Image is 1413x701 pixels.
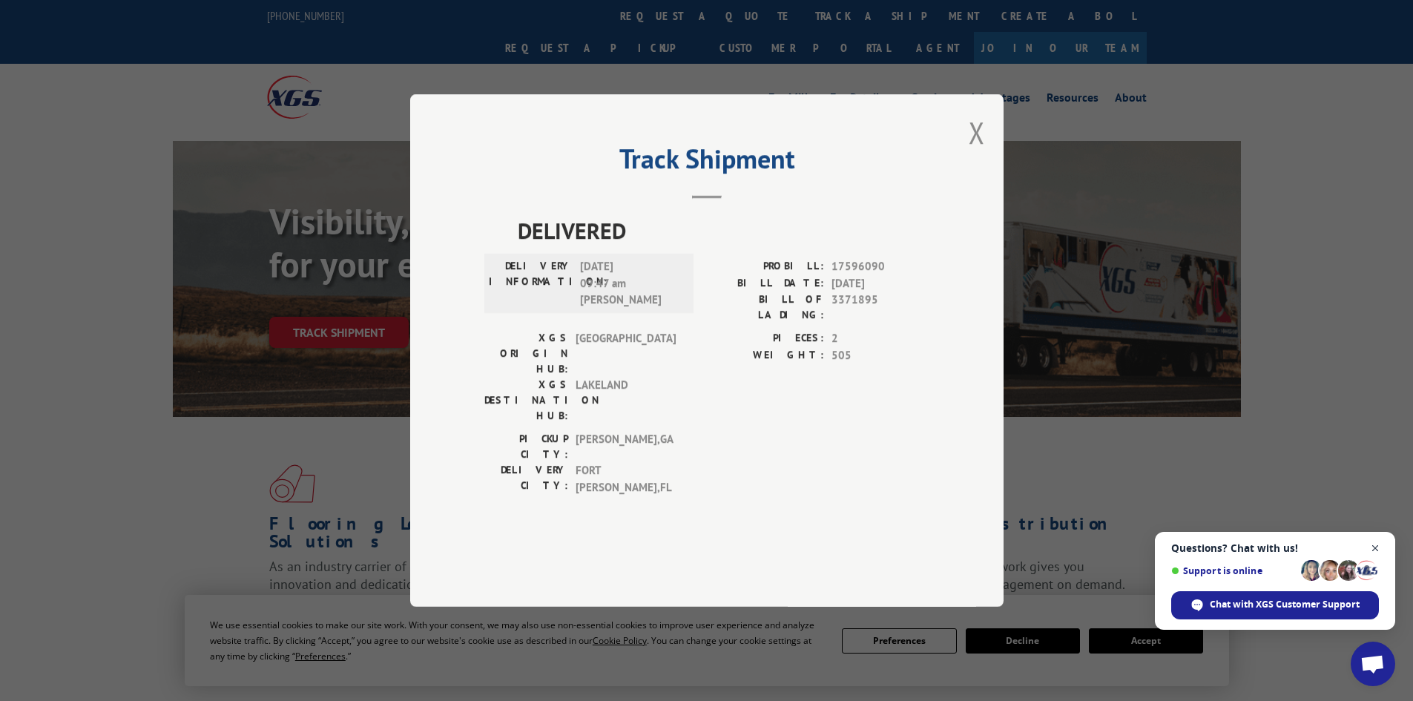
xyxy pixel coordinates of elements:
[484,431,568,462] label: PICKUP CITY:
[580,258,680,309] span: [DATE] 09:47 am [PERSON_NAME]
[518,214,929,247] span: DELIVERED
[969,113,985,152] button: Close modal
[831,275,929,292] span: [DATE]
[831,292,929,323] span: 3371895
[707,258,824,275] label: PROBILL:
[707,347,824,364] label: WEIGHT:
[484,148,929,177] h2: Track Shipment
[576,431,676,462] span: [PERSON_NAME] , GA
[707,330,824,347] label: PIECES:
[484,330,568,377] label: XGS ORIGIN HUB:
[1171,565,1296,576] span: Support is online
[576,330,676,377] span: [GEOGRAPHIC_DATA]
[484,462,568,496] label: DELIVERY CITY:
[1366,539,1385,558] span: Close chat
[831,347,929,364] span: 505
[831,330,929,347] span: 2
[1351,642,1395,686] div: Open chat
[576,377,676,424] span: LAKELAND
[707,275,824,292] label: BILL DATE:
[484,377,568,424] label: XGS DESTINATION HUB:
[1210,598,1360,611] span: Chat with XGS Customer Support
[707,292,824,323] label: BILL OF LADING:
[1171,591,1379,619] div: Chat with XGS Customer Support
[576,462,676,496] span: FORT [PERSON_NAME] , FL
[1171,542,1379,554] span: Questions? Chat with us!
[831,258,929,275] span: 17596090
[489,258,573,309] label: DELIVERY INFORMATION:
